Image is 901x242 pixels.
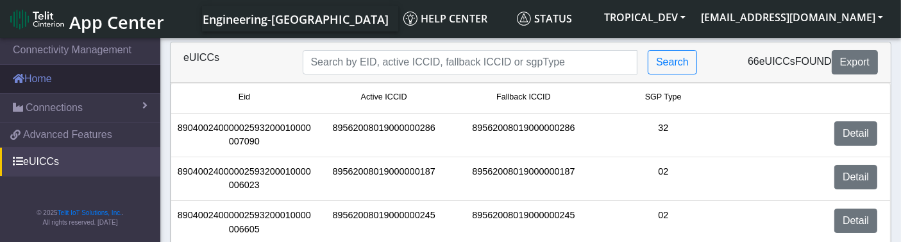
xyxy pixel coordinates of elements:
div: 89562008019000000245 [454,209,594,236]
a: Detail [834,209,877,233]
button: Export [832,50,878,74]
div: 89040024000002593200010000006023 [174,165,314,193]
span: Engineering-[GEOGRAPHIC_DATA] [203,12,389,27]
div: eUICCs [174,50,293,74]
div: 89562008019000000245 [314,209,454,236]
div: 89040024000002593200010000007090 [174,121,314,149]
div: 89562008019000000187 [314,165,454,193]
img: knowledge.svg [403,12,417,26]
div: 02 [593,165,733,193]
a: Detail [834,165,877,189]
span: found [795,56,832,67]
div: 89562008019000000286 [454,121,594,149]
a: Status [512,6,596,31]
div: 89562008019000000286 [314,121,454,149]
div: 89562008019000000187 [454,165,594,193]
span: 66 [748,56,759,67]
span: Active ICCID [361,91,407,103]
a: App Center [10,5,162,33]
a: Your current platform instance [202,6,388,31]
a: Telit IoT Solutions, Inc. [58,209,122,216]
img: logo-telit-cinterion-gw-new.png [10,9,64,30]
span: eUICCs [759,56,795,67]
div: 32 [593,121,733,149]
span: Eid [239,91,250,103]
span: App Center [69,10,164,34]
button: Search [648,50,697,74]
span: SGP Type [645,91,682,103]
span: Status [517,12,572,26]
span: Advanced Features [23,127,112,143]
span: Help center [403,12,487,26]
div: 02 [593,209,733,236]
input: Search... [303,50,638,74]
a: Help center [398,6,512,31]
span: Export [840,56,870,67]
span: Fallback ICCID [496,91,551,103]
button: TROPICAL_DEV [596,6,693,29]
span: Connections [26,100,83,116]
button: [EMAIL_ADDRESS][DOMAIN_NAME] [693,6,891,29]
div: 89040024000002593200010000006605 [174,209,314,236]
a: Detail [834,121,877,146]
img: status.svg [517,12,531,26]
